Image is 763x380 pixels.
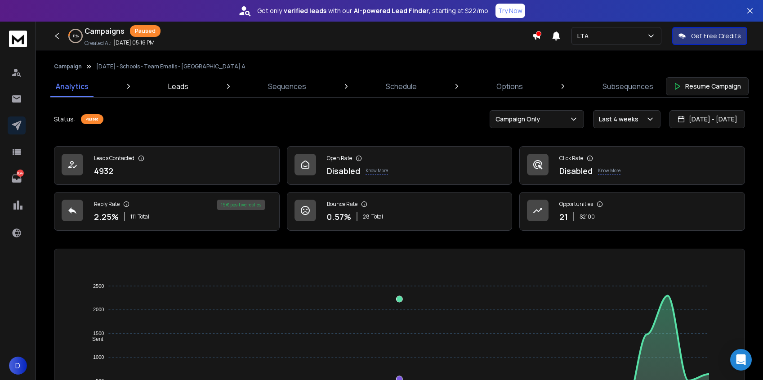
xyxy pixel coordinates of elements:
p: Leads [168,81,188,92]
p: Disabled [559,165,593,177]
p: 21 [559,210,568,223]
a: Leads [163,76,194,97]
p: Leads Contacted [94,155,134,162]
p: Campaign Only [495,115,544,124]
a: 834 [8,170,26,188]
p: Created At: [85,40,112,47]
a: Opportunities21$2100 [519,192,745,231]
div: Paused [81,114,103,124]
p: Know More [598,167,620,174]
p: 834 [17,170,24,177]
a: Subsequences [597,76,659,97]
button: Get Free Credits [672,27,747,45]
p: Options [496,81,523,92]
strong: AI-powered Lead Finder, [354,6,430,15]
a: Leads Contacted4932 [54,146,280,185]
p: Try Now [498,6,522,15]
div: Open Intercom Messenger [730,349,752,371]
p: Status: [54,115,76,124]
a: Reply Rate2.25%111Total19% positive replies [54,192,280,231]
button: Try Now [495,4,525,18]
p: 0.57 % [327,210,351,223]
button: Resume Campaign [666,77,749,95]
span: Total [138,213,149,220]
a: Schedule [380,76,422,97]
a: Bounce Rate0.57%28Total [287,192,513,231]
p: Open Rate [327,155,352,162]
p: Analytics [56,81,89,92]
a: Open RateDisabledKnow More [287,146,513,185]
a: Options [491,76,528,97]
button: Campaign [54,63,82,70]
p: Bounce Rate [327,201,357,208]
button: [DATE] - [DATE] [669,110,745,128]
tspan: 2000 [93,307,104,313]
button: D [9,357,27,375]
h1: Campaigns [85,26,125,36]
p: Subsequences [602,81,653,92]
p: Opportunities [559,201,593,208]
p: Get Free Credits [691,31,741,40]
p: 2.25 % [94,210,119,223]
tspan: 1000 [93,354,104,360]
p: Get only with our starting at $22/mo [257,6,488,15]
span: Total [371,213,383,220]
span: 28 [363,213,370,220]
p: Schedule [386,81,417,92]
tspan: 2500 [93,283,104,289]
p: [DATE] - Schools - Team Emails - [GEOGRAPHIC_DATA] A [96,63,245,70]
a: Sequences [263,76,312,97]
strong: verified leads [284,6,326,15]
p: LTA [577,31,592,40]
img: logo [9,31,27,47]
p: Last 4 weeks [599,115,642,124]
span: Sent [85,336,103,342]
p: $ 2100 [580,213,595,220]
p: Click Rate [559,155,583,162]
p: Reply Rate [94,201,120,208]
div: Paused [130,25,161,37]
span: 111 [130,213,136,220]
div: 19 % positive replies [217,200,265,210]
a: Analytics [50,76,94,97]
tspan: 1500 [93,331,104,336]
p: Disabled [327,165,360,177]
a: Click RateDisabledKnow More [519,146,745,185]
p: Sequences [268,81,306,92]
p: [DATE] 05:16 PM [113,39,155,46]
p: 4932 [94,165,113,177]
p: Know More [366,167,388,174]
p: 11 % [73,33,79,39]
